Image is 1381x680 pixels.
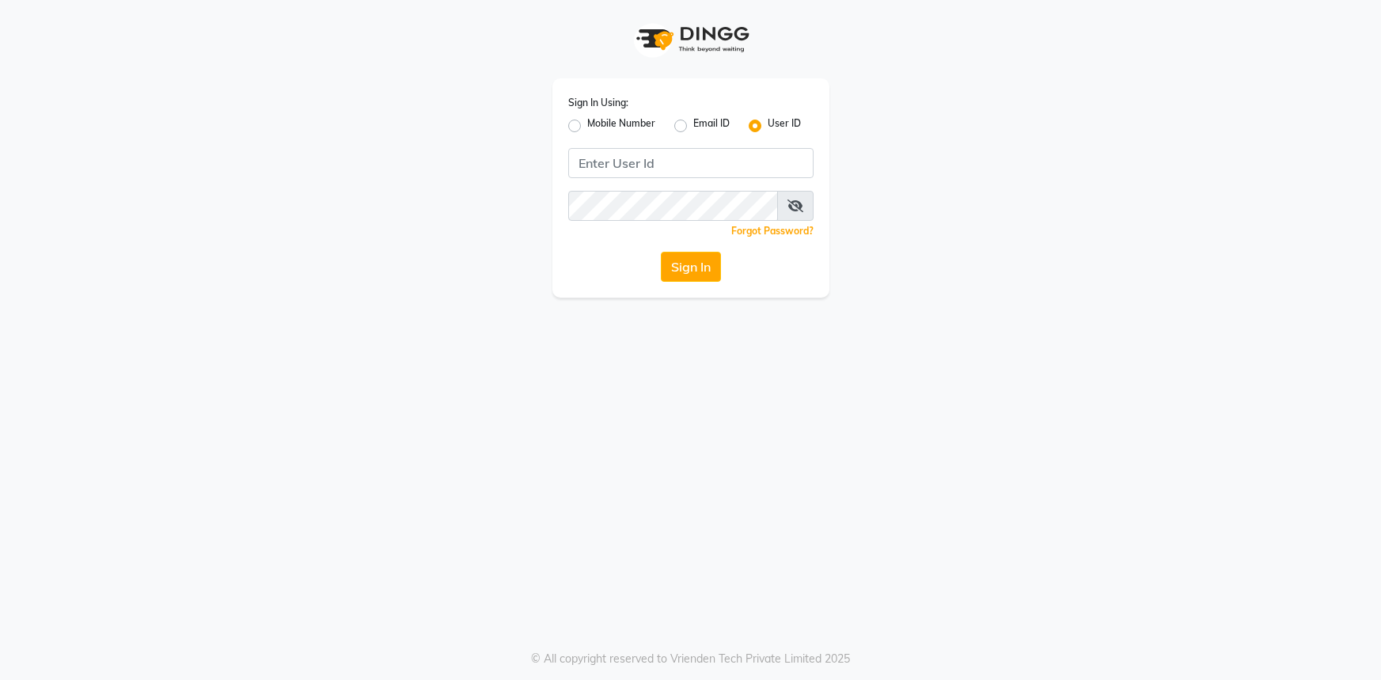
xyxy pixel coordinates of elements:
label: Mobile Number [587,116,655,135]
label: Email ID [693,116,730,135]
img: logo1.svg [628,16,754,63]
label: Sign In Using: [568,96,628,110]
input: Username [568,148,814,178]
button: Sign In [661,252,721,282]
a: Forgot Password? [731,225,814,237]
label: User ID [768,116,801,135]
input: Username [568,191,778,221]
